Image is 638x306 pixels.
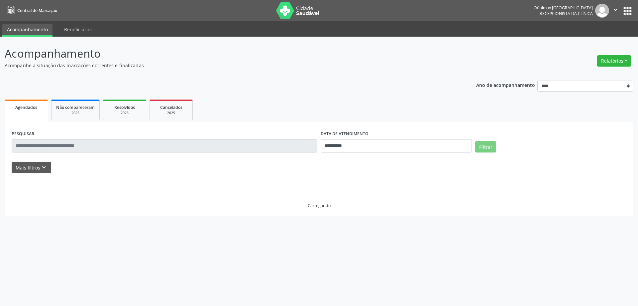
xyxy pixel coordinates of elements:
[5,62,445,69] p: Acompanhe a situação das marcações correntes e finalizadas
[5,45,445,62] p: Acompanhamento
[609,4,622,18] button: 
[56,111,95,116] div: 2025
[622,5,633,17] button: apps
[114,105,135,110] span: Resolvidos
[15,105,37,110] span: Agendados
[56,105,95,110] span: Não compareceram
[17,8,57,13] span: Central de Marcação
[597,55,631,67] button: Relatórios
[540,11,593,16] span: Recepcionista da clínica
[12,129,34,139] label: PESQUISAR
[308,203,331,208] div: Carregando
[476,81,535,89] p: Ano de acompanhamento
[59,24,97,35] a: Beneficiários
[12,162,51,173] button: Mais filtroskeyboard_arrow_down
[108,111,141,116] div: 2025
[155,111,188,116] div: 2025
[595,4,609,18] img: img
[534,5,593,11] div: Oftalmax [GEOGRAPHIC_DATA]
[40,164,48,171] i: keyboard_arrow_down
[5,5,57,16] a: Central de Marcação
[2,24,53,37] a: Acompanhamento
[612,6,619,13] i: 
[321,129,369,139] label: DATA DE ATENDIMENTO
[475,141,496,153] button: Filtrar
[160,105,182,110] span: Cancelados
